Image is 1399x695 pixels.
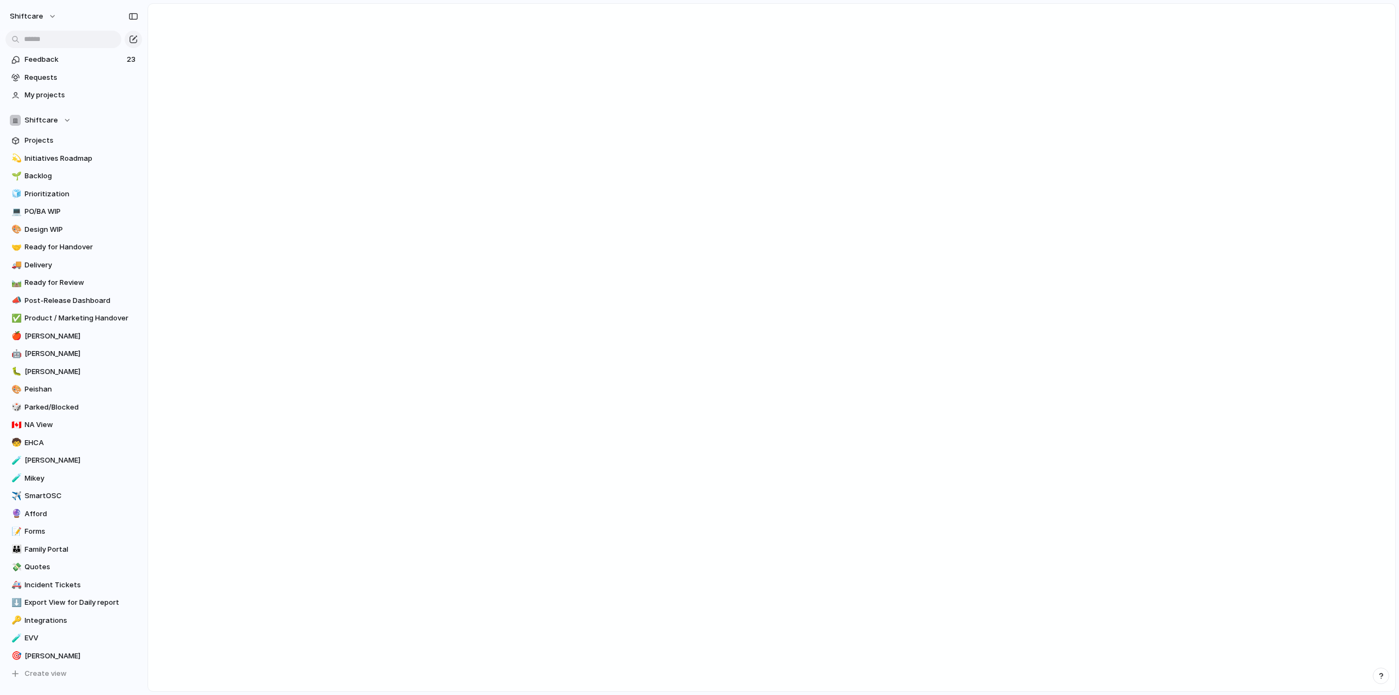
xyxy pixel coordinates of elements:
[10,189,21,200] button: 🧊
[11,383,19,396] div: 🎨
[25,331,138,342] span: [PERSON_NAME]
[10,437,21,448] button: 🧒
[5,150,142,167] div: 💫Initiatives Roadmap
[5,559,142,575] a: 💸Quotes
[11,454,19,467] div: 🧪
[11,507,19,520] div: 🔮
[10,11,43,22] span: shiftcare
[25,597,138,608] span: Export View for Daily report
[5,257,142,273] a: 🚚Delivery
[5,381,142,398] a: 🎨Peishan
[5,364,142,380] a: 🐛[PERSON_NAME]
[25,277,138,288] span: Ready for Review
[5,51,142,68] a: Feedback23
[5,648,142,664] div: 🎯[PERSON_NAME]
[25,402,138,413] span: Parked/Blocked
[11,170,19,183] div: 🌱
[5,112,142,129] button: Shiftcare
[11,312,19,325] div: ✅
[25,633,138,644] span: EVV
[11,259,19,271] div: 🚚
[10,544,21,555] button: 👪
[11,365,19,378] div: 🐛
[11,614,19,627] div: 🔑
[5,310,142,326] a: ✅Product / Marketing Handover
[25,135,138,146] span: Projects
[5,506,142,522] div: 🔮Afford
[11,401,19,413] div: 🎲
[5,8,62,25] button: shiftcare
[25,455,138,466] span: [PERSON_NAME]
[10,490,21,501] button: ✈️
[11,436,19,449] div: 🧒
[10,277,21,288] button: 🛤️
[11,188,19,200] div: 🧊
[10,597,21,608] button: ⬇️
[5,630,142,646] a: 🧪EVV
[5,239,142,255] div: 🤝Ready for Handover
[5,541,142,558] div: 👪Family Portal
[25,90,138,101] span: My projects
[25,153,138,164] span: Initiatives Roadmap
[25,189,138,200] span: Prioritization
[11,490,19,503] div: ✈️
[25,437,138,448] span: EHCA
[5,221,142,238] a: 🎨Design WIP
[25,72,138,83] span: Requests
[25,295,138,306] span: Post-Release Dashboard
[10,615,21,626] button: 🔑
[10,366,21,377] button: 🐛
[5,523,142,540] div: 📝Forms
[11,579,19,591] div: 🚑
[25,526,138,537] span: Forms
[11,241,19,254] div: 🤝
[5,488,142,504] a: ✈️SmartOSC
[25,224,138,235] span: Design WIP
[11,330,19,342] div: 🍎
[10,402,21,413] button: 🎲
[5,328,142,344] div: 🍎[PERSON_NAME]
[10,384,21,395] button: 🎨
[5,132,142,149] a: Projects
[10,580,21,591] button: 🚑
[127,54,138,65] span: 23
[10,260,21,271] button: 🚚
[11,543,19,556] div: 👪
[5,346,142,362] div: 🤖[PERSON_NAME]
[5,399,142,416] a: 🎲Parked/Blocked
[5,435,142,451] div: 🧒EHCA
[25,115,58,126] span: Shiftcare
[10,295,21,306] button: 📣
[25,473,138,484] span: Mikey
[5,594,142,611] a: ⬇️Export View for Daily report
[11,223,19,236] div: 🎨
[10,153,21,164] button: 💫
[11,348,19,360] div: 🤖
[5,577,142,593] a: 🚑Incident Tickets
[10,206,21,217] button: 💻
[11,277,19,289] div: 🛤️
[5,275,142,291] div: 🛤️Ready for Review
[11,525,19,538] div: 📝
[25,242,138,253] span: Ready for Handover
[10,526,21,537] button: 📝
[25,260,138,271] span: Delivery
[10,562,21,573] button: 💸
[25,509,138,519] span: Afford
[5,168,142,184] a: 🌱Backlog
[25,348,138,359] span: [PERSON_NAME]
[25,544,138,555] span: Family Portal
[5,87,142,103] a: My projects
[5,612,142,629] div: 🔑Integrations
[25,615,138,626] span: Integrations
[10,509,21,519] button: 🔮
[5,186,142,202] a: 🧊Prioritization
